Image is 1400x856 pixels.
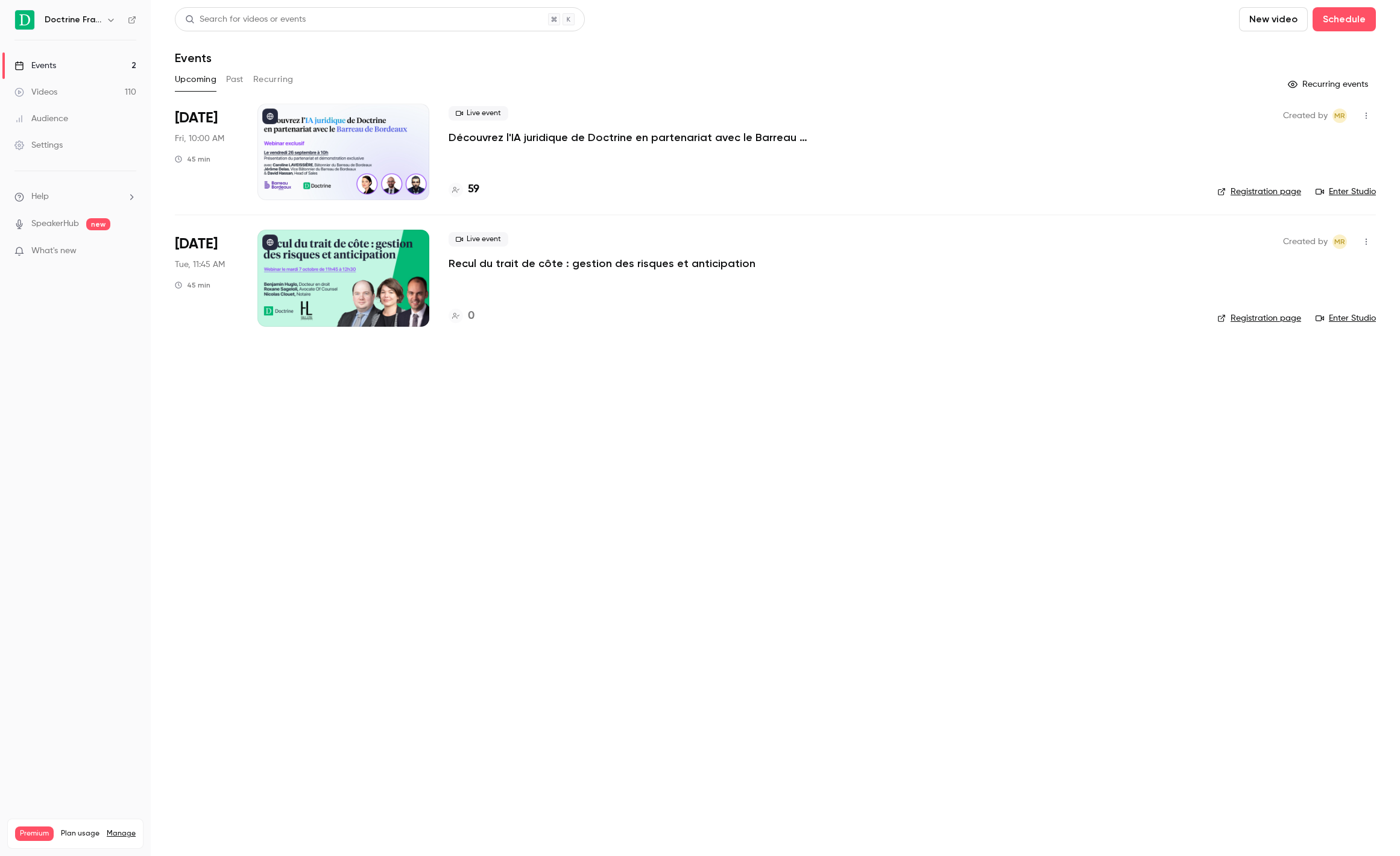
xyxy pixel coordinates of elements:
[253,70,294,89] button: Recurring
[1282,75,1376,94] button: Recurring events
[14,113,68,125] div: Audience
[1334,234,1345,249] span: MR
[468,181,479,198] h4: 59
[468,308,475,324] h4: 0
[175,70,216,89] button: Upcoming
[449,181,479,198] a: 59
[175,133,224,145] span: Fri, 10:00 AM
[175,280,210,290] div: 45 min
[122,246,136,257] iframe: Noticeable Trigger
[175,259,225,271] span: Tue, 11:45 AM
[175,230,238,326] div: Oct 7 Tue, 11:45 AM (Europe/Paris)
[61,829,99,839] span: Plan usage
[14,86,57,98] div: Videos
[449,256,755,271] a: Recul du trait de côte : gestion des risques et anticipation
[1217,312,1301,324] a: Registration page
[107,829,136,839] a: Manage
[1239,7,1308,31] button: New video
[15,10,34,30] img: Doctrine France
[31,245,77,257] span: What's new
[14,190,136,203] li: help-dropdown-opener
[1283,109,1328,123] span: Created by
[449,130,810,145] a: Découvrez l'IA juridique de Doctrine en partenariat avec le Barreau de Bordeaux
[175,234,218,254] span: [DATE]
[31,218,79,230] a: SpeakerHub
[1316,312,1376,324] a: Enter Studio
[449,308,475,324] a: 0
[31,190,49,203] span: Help
[15,826,54,841] span: Premium
[175,109,218,128] span: [DATE]
[14,60,56,72] div: Events
[449,232,508,247] span: Live event
[14,139,63,151] div: Settings
[175,51,212,65] h1: Events
[1316,186,1376,198] a: Enter Studio
[449,106,508,121] span: Live event
[1332,109,1347,123] span: Marguerite Rubin de Cervens
[1217,186,1301,198] a: Registration page
[86,218,110,230] span: new
[226,70,244,89] button: Past
[1334,109,1345,123] span: MR
[175,154,210,164] div: 45 min
[1283,234,1328,249] span: Created by
[175,104,238,200] div: Sep 26 Fri, 10:00 AM (Europe/Paris)
[185,13,306,26] div: Search for videos or events
[1313,7,1376,31] button: Schedule
[1332,234,1347,249] span: Marguerite Rubin de Cervens
[45,14,101,26] h6: Doctrine France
